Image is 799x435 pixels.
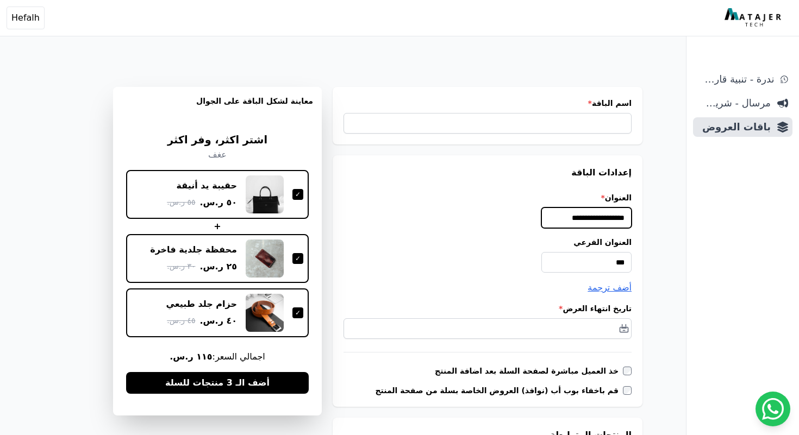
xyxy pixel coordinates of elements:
span: ٢٥ ر.س. [199,260,237,273]
div: + [126,220,309,233]
img: حقيبة يد أنيقة [246,175,284,213]
span: ٤٠ ر.س. [199,314,237,327]
button: أضف ترجمة [588,281,632,294]
img: حزام جلد طبيعي [246,294,284,332]
label: تاريخ انتهاء العرض [344,303,632,314]
span: ٥٥ ر.س. [167,197,195,208]
span: باقات العروض [697,119,771,135]
b: ١١٥ ر.س. [170,351,212,362]
img: محفظة جلدية فاخرة [246,239,284,278]
h3: إعدادات الباقة [344,166,632,179]
h3: معاينة لشكل الباقة على الجوال [122,96,313,119]
label: قم باخفاء بوب أب (نوافذ) العروض الخاصة بسلة من صفحة المنتج [375,385,623,396]
label: اسم الباقة [344,98,632,109]
button: Hefalh [7,7,45,29]
div: محفظة جلدية فاخرة [150,244,237,256]
span: Hefalh [11,11,40,24]
img: MatajerTech Logo [725,8,784,28]
button: أضف الـ 3 منتجات للسلة [126,372,309,394]
div: حقيبة يد أنيقة [177,180,237,192]
span: ندرة - تنبية قارب علي النفاذ [697,72,774,87]
div: حزام جلد طبيعي [166,298,238,310]
h3: اشتر اكثر، وفر اكثر [126,133,309,148]
span: ٥٠ ر.س. [199,196,237,209]
p: عغف [126,148,309,161]
span: أضف ترجمة [588,282,632,293]
span: ٤٥ ر.س. [167,315,195,326]
label: خذ العميل مباشرة لصفحة السلة بعد اضافة المنتج [435,365,623,376]
span: أضف الـ 3 منتجات للسلة [165,376,270,389]
span: اجمالي السعر: [126,350,309,363]
span: ٣٠ ر.س. [167,261,195,272]
label: العنوان [344,192,632,203]
label: العنوان الفرعي [344,237,632,248]
span: مرسال - شريط دعاية [697,96,771,111]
